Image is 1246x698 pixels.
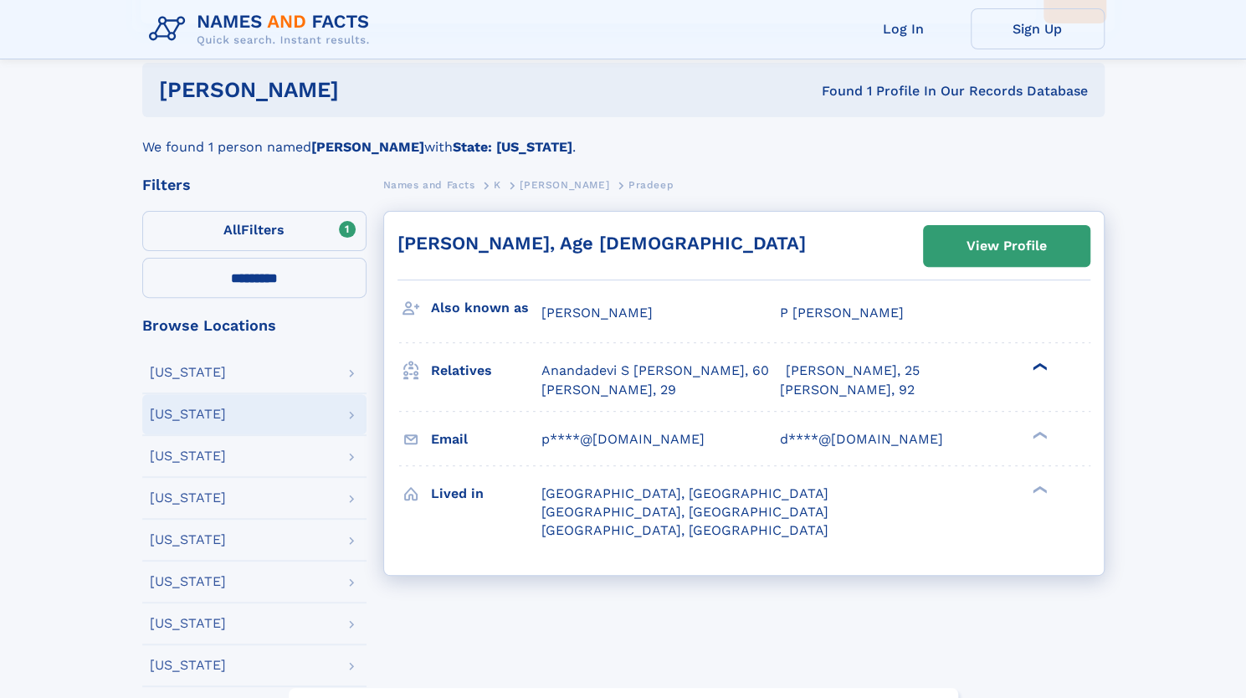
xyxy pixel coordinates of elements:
[142,7,383,52] img: Logo Names and Facts
[223,222,241,238] span: All
[150,575,226,588] div: [US_STATE]
[150,533,226,547] div: [US_STATE]
[431,294,541,322] h3: Also known as
[520,179,609,191] span: [PERSON_NAME]
[142,177,367,192] div: Filters
[837,8,971,49] a: Log In
[541,485,828,501] span: [GEOGRAPHIC_DATA], [GEOGRAPHIC_DATA]
[431,357,541,385] h3: Relatives
[150,659,226,672] div: [US_STATE]
[541,522,828,538] span: [GEOGRAPHIC_DATA], [GEOGRAPHIC_DATA]
[453,139,572,155] b: State: [US_STATE]
[142,117,1105,157] div: We found 1 person named with .
[494,179,501,191] span: K
[967,227,1047,265] div: View Profile
[1029,429,1049,440] div: ❯
[541,305,653,321] span: [PERSON_NAME]
[311,139,424,155] b: [PERSON_NAME]
[150,617,226,630] div: [US_STATE]
[142,318,367,333] div: Browse Locations
[431,480,541,508] h3: Lived in
[150,491,226,505] div: [US_STATE]
[520,174,609,195] a: [PERSON_NAME]
[159,80,581,100] h1: [PERSON_NAME]
[397,233,806,254] a: [PERSON_NAME], Age [DEMOGRAPHIC_DATA]
[780,381,915,399] a: [PERSON_NAME], 92
[150,366,226,379] div: [US_STATE]
[150,408,226,421] div: [US_STATE]
[541,504,828,520] span: [GEOGRAPHIC_DATA], [GEOGRAPHIC_DATA]
[494,174,501,195] a: K
[924,226,1090,266] a: View Profile
[628,179,674,191] span: Pradeep
[541,381,676,399] a: [PERSON_NAME], 29
[150,449,226,463] div: [US_STATE]
[1029,484,1049,495] div: ❯
[580,82,1088,100] div: Found 1 Profile In Our Records Database
[971,8,1105,49] a: Sign Up
[780,305,904,321] span: P [PERSON_NAME]
[142,211,367,251] label: Filters
[431,425,541,454] h3: Email
[1029,362,1049,372] div: ❯
[541,362,769,380] a: Anandadevi S [PERSON_NAME], 60
[786,362,920,380] a: [PERSON_NAME], 25
[383,174,475,195] a: Names and Facts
